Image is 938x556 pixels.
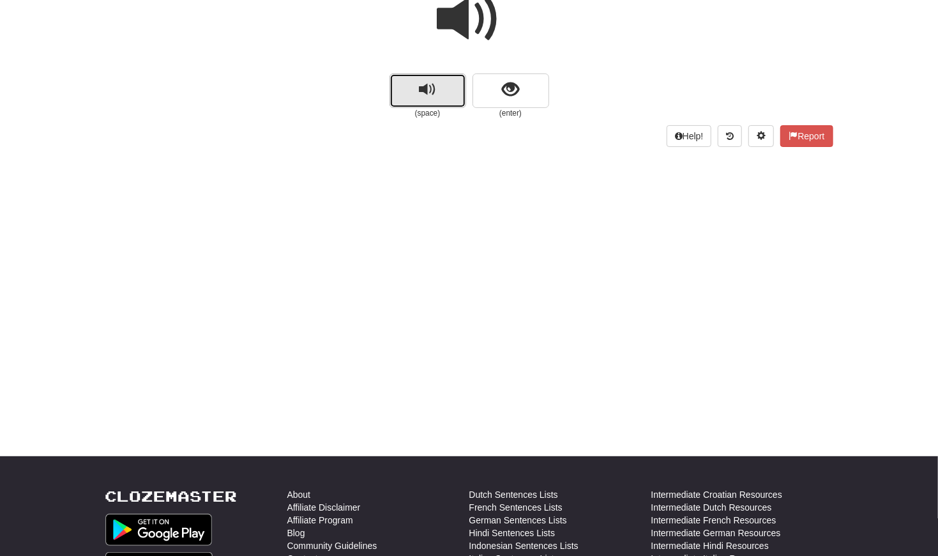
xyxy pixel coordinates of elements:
button: Report [780,125,833,147]
a: Indonesian Sentences Lists [469,539,579,552]
a: Intermediate German Resources [651,527,781,539]
button: replay audio [390,73,466,108]
a: French Sentences Lists [469,501,563,514]
img: Get it on Google Play [105,514,213,546]
a: Hindi Sentences Lists [469,527,556,539]
a: Intermediate Hindi Resources [651,539,769,552]
a: Intermediate Croatian Resources [651,488,782,501]
a: Intermediate Dutch Resources [651,501,772,514]
a: Dutch Sentences Lists [469,488,558,501]
a: Affiliate Program [287,514,353,527]
a: German Sentences Lists [469,514,567,527]
button: Round history (alt+y) [718,125,742,147]
a: Community Guidelines [287,539,377,552]
a: Affiliate Disclaimer [287,501,361,514]
button: Help! [667,125,712,147]
a: Intermediate French Resources [651,514,776,527]
button: show sentence [473,73,549,108]
a: Blog [287,527,305,539]
small: (space) [390,108,466,119]
a: Clozemaster [105,488,238,504]
small: (enter) [473,108,549,119]
a: About [287,488,311,501]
